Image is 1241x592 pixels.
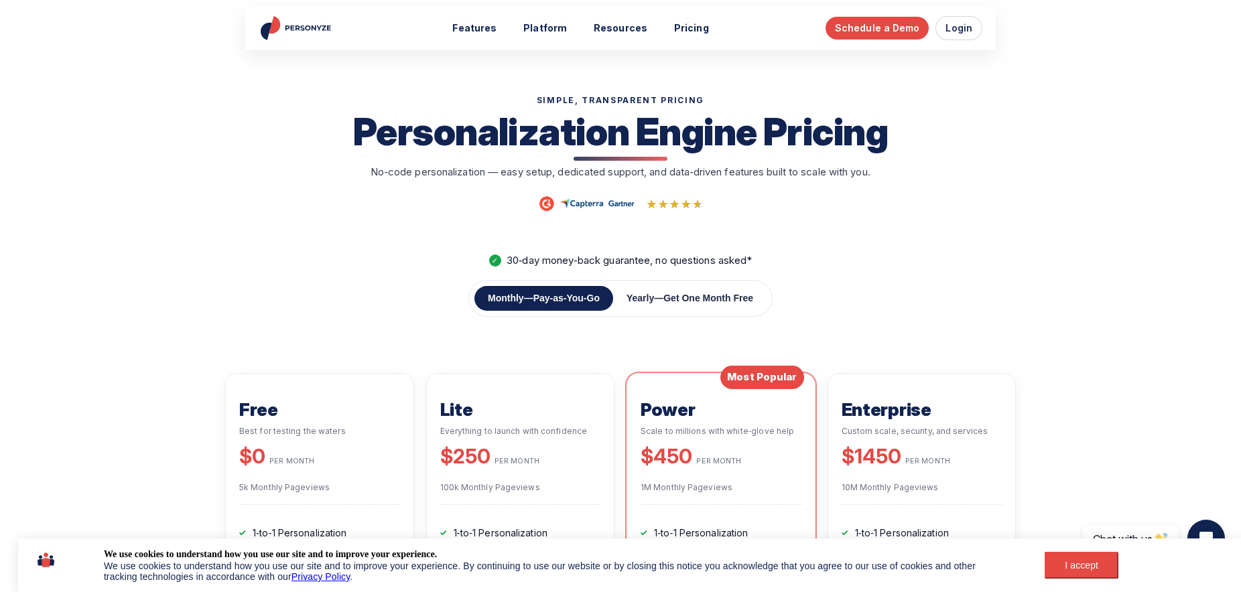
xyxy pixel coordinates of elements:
[440,425,601,437] p: Everything to launch with confidence
[720,366,803,389] div: Most Popular
[537,196,637,212] img: G2 • Capterra • Gartner
[646,195,699,213] span: ★★★★★
[259,16,336,40] a: Personyze home
[641,482,801,494] p: 1M Monthly Pageviews
[104,548,437,561] div: We use cookies to understand how you use our site and to improve your experience.
[641,441,692,471] b: $450
[1045,552,1119,579] button: I accept
[842,399,1002,420] h3: Enterprise
[826,17,929,40] a: Schedule a Demo
[104,561,1008,582] div: We use cookies to understand how you use our site and to improve your experience. By continuing t...
[346,165,895,180] p: No‑code personalization — easy setup, dedicated support, and data‑driven features built to scale ...
[264,253,977,269] p: 30‑day money‑back guarantee, no questions asked*
[641,521,801,545] li: 1‑to‑1 Personalization
[440,482,601,494] p: 100k Monthly Pageviews
[443,16,506,41] button: Features
[495,455,539,467] span: PER MONTH
[533,293,600,303] span: Pay‑as‑You‑Go
[905,455,950,467] span: PER MONTH
[38,548,54,571] img: icon
[842,521,1002,545] li: 1‑to‑1 Personalization
[468,280,773,317] div: Billing period
[440,399,601,420] h3: Lite
[264,112,977,153] h2: Personalization Engine Pricing
[264,195,977,213] div: Ratings and review platforms
[440,441,491,471] b: $250
[842,482,1002,494] p: 10M Monthly Pageviews
[291,571,350,582] a: Privacy Policy
[443,16,718,41] nav: Main menu
[488,293,524,303] span: Monthly
[663,293,753,303] span: Get One Month Free
[696,455,741,467] span: PER MONTH
[239,482,400,494] p: 5k Monthly Pageviews
[842,441,902,471] b: $1450
[264,94,977,106] p: SIMPLE, TRANSPARENT PRICING
[489,254,501,267] span: ✓
[641,425,801,437] p: Scale to millions with white‑glove help
[935,16,982,40] a: Login
[654,293,663,303] span: —
[665,16,718,41] a: Pricing
[646,195,704,213] span: Rating 4.6 out of 5
[440,521,601,545] li: 1‑to‑1 Personalization
[627,293,654,303] span: Yearly
[514,16,576,41] a: Platform
[269,455,314,467] span: PER MONTH
[842,425,1002,437] p: Custom scale, security, and services
[245,7,996,50] header: Personyze site header
[584,16,657,41] button: Resources
[259,16,336,40] img: Personyze
[239,425,400,437] p: Best for testing the waters
[239,399,400,420] h3: Free
[641,399,801,420] h3: Power
[524,293,533,303] span: —
[239,441,265,471] b: $0
[239,521,400,545] li: 1‑to‑1 Personalization
[1053,560,1111,571] div: I accept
